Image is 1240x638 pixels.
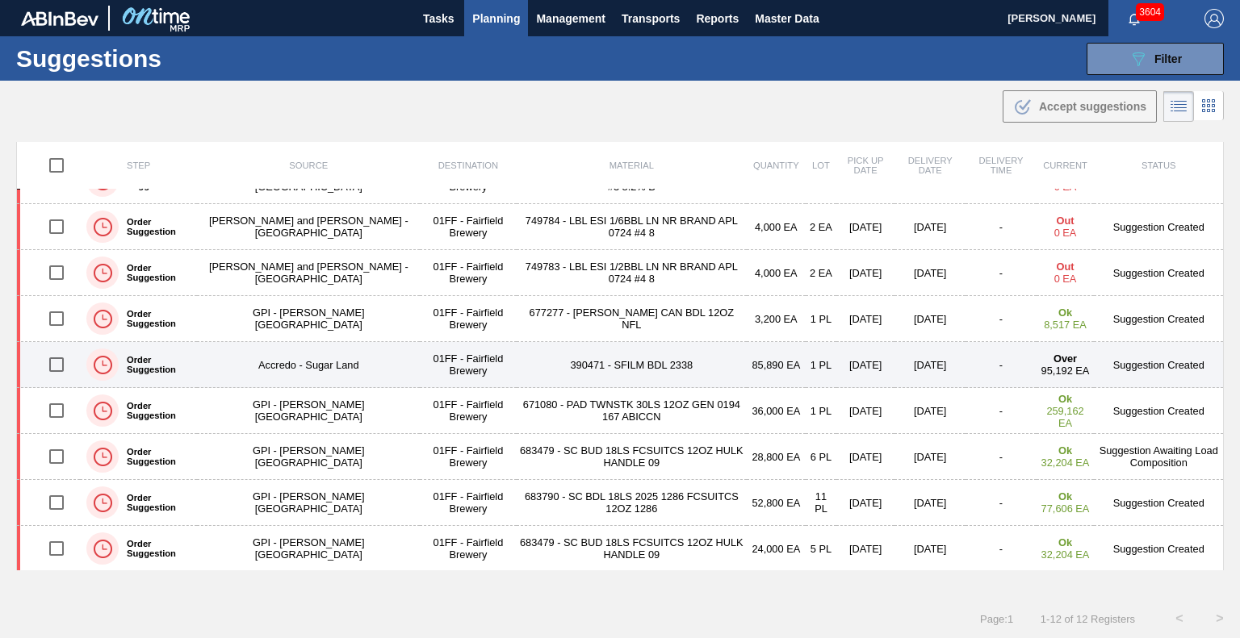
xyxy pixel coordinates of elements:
td: 1 PL [806,388,837,434]
strong: Out [1056,215,1074,227]
td: 390471 - SFILM BDL 2338 [517,342,747,388]
a: Order SuggestionGPI - [PERSON_NAME][GEOGRAPHIC_DATA]01FF - Fairfield Brewery677277 - [PERSON_NAME... [17,296,1224,342]
label: Order Suggestion [119,493,191,512]
td: Suggestion Created [1094,388,1223,434]
td: 4,000 EA [747,204,806,250]
span: 0 EA [1054,227,1077,239]
td: Suggestion Created [1094,250,1223,296]
td: - [966,250,1036,296]
span: Delivery Date [908,156,953,175]
label: Order Suggestion [119,263,191,282]
td: - [966,342,1036,388]
td: 1 PL [806,296,837,342]
span: Quantity [753,161,799,170]
span: Material [610,161,654,170]
td: 01FF - Fairfield Brewery [420,296,516,342]
td: 749783 - LBL ESI 1/2BBL LN NR BRAND APL 0724 #4 8 [517,250,747,296]
td: [DATE] [836,250,894,296]
td: [DATE] [894,388,966,434]
strong: Ok [1058,536,1072,548]
span: 32,204 EA [1041,548,1090,561]
td: [DATE] [894,296,966,342]
a: Order Suggestion[PERSON_NAME] and [PERSON_NAME] - [GEOGRAPHIC_DATA]01FF - Fairfield Brewery749783... [17,250,1224,296]
td: GPI - [PERSON_NAME][GEOGRAPHIC_DATA] [197,388,420,434]
span: 32,204 EA [1041,457,1090,469]
h1: Suggestions [16,49,303,68]
strong: Out [1056,261,1074,273]
a: Order Suggestion[PERSON_NAME] and [PERSON_NAME] - [GEOGRAPHIC_DATA]01FF - Fairfield Brewery749784... [17,204,1224,250]
span: 1 - 12 of 12 Registers [1037,613,1135,625]
span: Planning [472,9,520,28]
td: [DATE] [894,480,966,526]
td: 11 PL [806,480,837,526]
td: 1 PL [806,342,837,388]
td: [DATE] [894,526,966,572]
td: [DATE] [836,526,894,572]
td: [DATE] [836,480,894,526]
span: 3604 [1136,3,1164,21]
span: Transports [622,9,680,28]
button: Notifications [1108,7,1160,30]
strong: Ok [1058,306,1072,319]
td: 01FF - Fairfield Brewery [420,434,516,480]
td: 749784 - LBL ESI 1/6BBL LN NR BRAND APL 0724 #4 8 [517,204,747,250]
td: [DATE] [836,204,894,250]
a: Order SuggestionGPI - [PERSON_NAME][GEOGRAPHIC_DATA]01FF - Fairfield Brewery683479 - SC BUD 18LS ... [17,434,1224,480]
td: 28,800 EA [747,434,806,480]
strong: Ok [1058,490,1072,502]
div: Card Vision [1194,91,1224,122]
label: Order Suggestion [119,217,191,236]
td: 683790 - SC BDL 18LS 2025 1286 FCSUITCS 12OZ 1286 [517,480,747,526]
td: 85,890 EA [747,342,806,388]
td: - [966,204,1036,250]
span: 259,162 EA [1046,405,1083,429]
span: Current [1043,161,1087,170]
img: Logout [1204,9,1224,28]
td: Accredo - Sugar Land [197,342,420,388]
td: 24,000 EA [747,526,806,572]
td: [PERSON_NAME] and [PERSON_NAME] - [GEOGRAPHIC_DATA] [197,204,420,250]
td: GPI - [PERSON_NAME][GEOGRAPHIC_DATA] [197,434,420,480]
td: 3,200 EA [747,296,806,342]
td: 01FF - Fairfield Brewery [420,480,516,526]
span: Tasks [421,9,456,28]
td: [DATE] [836,388,894,434]
td: [DATE] [836,342,894,388]
span: Step [127,161,150,170]
strong: Over [1054,352,1077,365]
td: 6 PL [806,434,837,480]
td: - [966,388,1036,434]
td: 01FF - Fairfield Brewery [420,526,516,572]
td: GPI - [PERSON_NAME][GEOGRAPHIC_DATA] [197,296,420,342]
td: GPI - [PERSON_NAME][GEOGRAPHIC_DATA] [197,480,420,526]
strong: Ok [1058,393,1072,405]
td: [DATE] [894,342,966,388]
td: 4,000 EA [747,250,806,296]
td: - [966,526,1036,572]
td: Suggestion Created [1094,296,1223,342]
td: 683479 - SC BUD 18LS FCSUITCS 12OZ HULK HANDLE 09 [517,526,747,572]
span: Reports [696,9,739,28]
td: 01FF - Fairfield Brewery [420,388,516,434]
td: Suggestion Created [1094,204,1223,250]
span: Filter [1154,52,1182,65]
span: Lot [812,161,830,170]
td: 01FF - Fairfield Brewery [420,250,516,296]
a: Order SuggestionGPI - [PERSON_NAME][GEOGRAPHIC_DATA]01FF - Fairfield Brewery683790 - SC BDL 18LS ... [17,480,1224,526]
span: Page : 1 [980,613,1013,625]
button: Accept suggestions [1003,90,1157,123]
td: Suggestion Created [1094,480,1223,526]
label: Order Suggestion [119,447,191,466]
a: Order SuggestionAccredo - Sugar Land01FF - Fairfield Brewery390471 - SFILM BDL 233885,890 EA1 PL[... [17,342,1224,388]
td: - [966,296,1036,342]
td: 01FF - Fairfield Brewery [420,204,516,250]
td: 671080 - PAD TWNSTK 30LS 12OZ GEN 0194 167 ABICCN [517,388,747,434]
td: [PERSON_NAME] and [PERSON_NAME] - [GEOGRAPHIC_DATA] [197,250,420,296]
label: Order Suggestion [119,355,191,374]
td: Suggestion Created [1094,526,1223,572]
td: 2 EA [806,204,837,250]
span: Master Data [755,9,819,28]
span: Pick up Date [848,156,884,175]
img: TNhmsLtSVTkK8tSr43FrP2fwEKptu5GPRR3wAAAABJRU5ErkJggg== [21,11,98,26]
td: Suggestion Created [1094,342,1223,388]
